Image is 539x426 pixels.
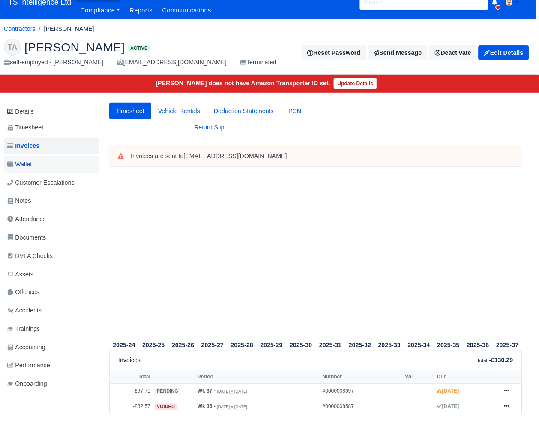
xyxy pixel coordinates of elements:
span: pending [155,388,180,395]
a: Communications [158,2,216,19]
strong: [EMAIL_ADDRESS][DOMAIN_NAME] [184,153,287,159]
a: Reports [125,2,157,19]
th: 2025-34 [404,340,434,351]
strong: [DATE] [437,404,459,410]
a: Edit Details [479,45,529,60]
th: 2025-25 [139,340,168,351]
a: Timesheet [109,103,151,120]
th: 2025-33 [375,340,404,351]
th: 2025-26 [168,340,198,351]
small: [DATE] » [DATE] [217,405,247,410]
span: Onboarding [7,379,47,389]
a: Send Message [368,45,428,60]
strong: Wk 36 - [198,404,216,410]
span: Timesheet [7,123,43,132]
span: Assets [7,270,33,279]
td: -£97.71 [110,384,153,399]
a: Offences [4,284,99,301]
span: Notes [7,196,31,206]
div: self-employed - [PERSON_NAME] [4,57,104,67]
th: Total [110,371,153,384]
div: TA [4,39,21,56]
a: Accounting [4,339,99,356]
a: Details [4,104,99,120]
small: [DATE] » [DATE] [217,389,247,394]
span: Accidents [7,306,42,316]
th: 2025-37 [493,340,522,351]
span: [PERSON_NAME] [24,41,125,53]
span: Documents [7,233,46,243]
span: Accounting [7,343,45,353]
th: 2025-27 [198,340,228,351]
span: Invoices [7,141,39,151]
div: : [477,356,513,366]
th: 2025-30 [286,340,316,351]
span: Attendance [7,214,46,224]
a: Deactivate [429,45,477,60]
td: -£32.57 [110,399,153,414]
th: 2025-29 [257,340,286,351]
span: voided [155,404,177,410]
div: Terminated [240,57,277,67]
a: Notes [4,192,99,209]
div: Invoices are sent to [131,152,514,161]
a: Documents [4,229,99,246]
th: Period [195,371,320,384]
a: Attendance [4,211,99,228]
span: Customer Escalations [7,178,75,188]
a: Timesheet [4,119,99,136]
a: Contractors [4,25,36,32]
th: 2025-28 [227,340,257,351]
a: Onboarding [4,376,99,393]
span: DVLA Checks [7,251,53,261]
a: Return Slip [109,119,309,136]
small: Total [477,358,488,363]
span: Active [128,45,150,51]
th: VAT [403,371,435,384]
span: Performance [7,361,50,371]
th: 2025-31 [316,340,345,351]
a: Invoices [4,138,99,154]
th: Number [320,371,403,384]
a: Trainings [4,321,99,338]
th: Due [435,371,496,384]
th: 2025-35 [434,340,463,351]
a: Assets [4,266,99,283]
span: Wallet [7,159,32,169]
a: PCN [281,103,309,120]
a: Deduction Statements [207,103,281,120]
a: Customer Escalations [4,174,99,191]
button: Reset Password [302,45,366,60]
a: Performance [4,357,99,374]
strong: [DATE] [437,388,459,394]
th: 2025-32 [345,340,375,351]
strong: Wk 37 - [198,388,216,394]
a: Compliance [75,2,125,19]
a: Update Details [334,78,377,89]
td: #0000008587 [320,399,403,414]
a: Vehicle Rentals [151,103,207,120]
li: [PERSON_NAME] [36,24,94,34]
h6: Invoices [118,357,141,364]
span: Trainings [7,324,40,334]
span: Offences [7,288,39,297]
a: Accidents [4,303,99,319]
strong: -£130.29 [489,357,513,364]
a: Wallet [4,156,99,173]
th: 2025-24 [109,340,139,351]
td: #0000008697 [320,384,403,399]
a: DVLA Checks [4,248,99,264]
div: [EMAIL_ADDRESS][DOMAIN_NAME] [117,57,227,67]
th: 2025-36 [463,340,493,351]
